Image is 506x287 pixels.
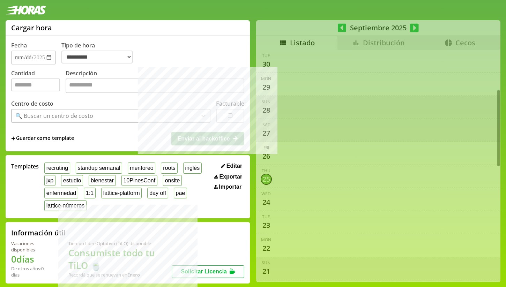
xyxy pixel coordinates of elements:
[172,265,244,278] button: Solicitar Licencia
[11,41,27,49] label: Fecha
[219,184,241,190] span: Importar
[163,175,182,186] button: onsite
[219,163,244,169] button: Editar
[44,163,70,173] button: recruting
[219,174,242,180] span: Exportar
[11,240,52,253] div: Vacaciones disponibles
[68,272,172,278] div: Recordá que se renuevan en
[15,112,93,120] div: 🔍 Buscar un centro de costo
[44,200,87,211] button: lattice-números
[11,78,60,91] input: Cantidad
[66,78,244,93] textarea: Descripción
[127,272,140,278] b: Enero
[128,163,155,173] button: mentoreo
[6,6,46,15] img: logotipo
[44,175,55,186] button: jxp
[183,163,202,173] button: inglés
[11,23,52,32] h1: Cargar hora
[68,247,172,272] h1: Consumiste todo tu TiLO 🍵
[84,188,96,198] button: 1:1
[226,163,242,169] span: Editar
[66,69,244,95] label: Descripción
[68,240,172,247] div: Tiempo Libre Optativo (TiLO) disponible
[89,175,116,186] button: bienestar
[212,173,244,180] button: Exportar
[11,69,66,95] label: Cantidad
[44,188,78,198] button: enfermedad
[61,175,83,186] button: estudio
[174,188,187,198] button: pae
[147,188,168,198] button: day off
[11,100,53,107] label: Centro de costo
[11,228,66,237] h2: Información útil
[121,175,157,186] button: 10PinesConf
[11,135,15,142] span: +
[11,163,39,170] span: Templates
[11,253,52,265] h1: 0 días
[101,188,142,198] button: lattice-platform
[76,163,122,173] button: standup semanal
[181,269,227,274] span: Solicitar Licencia
[11,135,74,142] span: +Guardar como template
[216,100,244,107] label: Facturable
[61,51,133,63] select: Tipo de hora
[61,41,138,65] label: Tipo de hora
[11,265,52,278] div: De otros años: 0 días
[161,163,177,173] button: roots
